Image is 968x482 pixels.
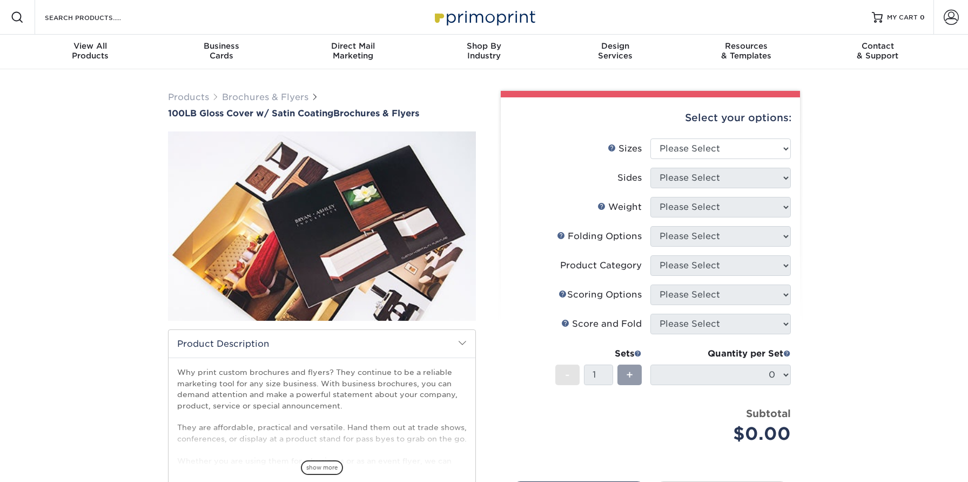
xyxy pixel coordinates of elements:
[812,41,943,61] div: & Support
[597,201,642,214] div: Weight
[25,41,156,51] span: View All
[168,108,476,118] h1: Brochures & Flyers
[626,367,633,383] span: +
[559,288,642,301] div: Scoring Options
[681,41,812,61] div: & Templates
[168,108,476,118] a: 100LB Gloss Cover w/ Satin CoatingBrochures & Flyers
[565,367,570,383] span: -
[681,41,812,51] span: Resources
[812,41,943,51] span: Contact
[549,35,681,69] a: DesignServices
[44,11,149,24] input: SEARCH PRODUCTS.....
[419,41,550,61] div: Industry
[617,171,642,184] div: Sides
[301,460,343,475] span: show more
[168,92,209,102] a: Products
[650,347,791,360] div: Quantity per Set
[681,35,812,69] a: Resources& Templates
[287,41,419,61] div: Marketing
[920,14,925,21] span: 0
[419,41,550,51] span: Shop By
[812,35,943,69] a: Contact& Support
[561,318,642,331] div: Score and Fold
[608,142,642,155] div: Sizes
[557,230,642,243] div: Folding Options
[168,108,333,118] span: 100LB Gloss Cover w/ Satin Coating
[887,13,918,22] span: MY CART
[658,421,791,447] div: $0.00
[222,92,308,102] a: Brochures & Flyers
[25,41,156,61] div: Products
[25,35,156,69] a: View AllProducts
[287,41,419,51] span: Direct Mail
[549,41,681,51] span: Design
[419,35,550,69] a: Shop ByIndustry
[287,35,419,69] a: Direct MailMarketing
[555,347,642,360] div: Sets
[549,41,681,61] div: Services
[156,41,287,61] div: Cards
[169,330,475,358] h2: Product Description
[746,407,791,419] strong: Subtotal
[560,259,642,272] div: Product Category
[509,97,791,138] div: Select your options:
[156,35,287,69] a: BusinessCards
[156,41,287,51] span: Business
[168,120,476,333] img: 100LB Gloss Cover<br/>w/ Satin Coating 01
[430,5,538,29] img: Primoprint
